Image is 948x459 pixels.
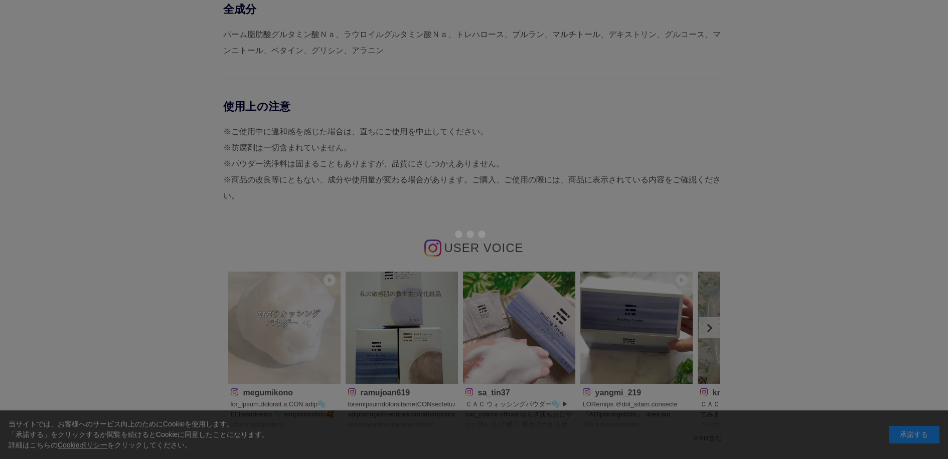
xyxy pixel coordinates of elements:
div: 当サイトでは、お客様へのサービス向上のためにCookieを使用します。 「承諾する」をクリックするか閲覧を続けるとCookieに同意したことになります。 詳細はこちらの をクリックしてください。 [9,419,269,450]
p: LORemips ＠dol_sitam.consecte 『ADIpiscingeli58s』 doeiusm、049％temporincidid。 utlaboreetdoloremagnaa... [583,399,690,431]
img: Photo by sa_tin37 [463,272,575,384]
div: 全成分 [223,2,725,17]
p: ＣＡＣ ウォッシングパウダー 使ってみました♡♡ ＣＡＣ ウォッシングパウダーが 24回分入った お得なトライアルセットが 今なら９８０円で 購入できちゃいます^_^ もこもこーで 泡がすごくて... [700,399,808,431]
img: Photo by megumikono [228,272,341,384]
img: Photo by kmm7692 [698,272,810,384]
p: kmm7692 [700,386,808,397]
div: パーム脂肪酸グルタミン酸Ｎａ、ラウロイルグルタミン酸Ｎａ、トレハロース、プルラン、マルチトール、デキストリン、グルコース、マンニトール、ベタイン、グリシン、アラニン [223,27,725,59]
div: ※ご使用中に違和感を感じた場合は、直ちにご使用を中止してください。 ※防腐剤は一切含まれていません。 ※パウダー洗浄料は固まることもありますが、品質にさしつかえありません。 ※商品の改良等にとも... [223,124,725,204]
a: Next [699,317,720,338]
span: USER VOICE [444,241,523,255]
p: sa_tin37 [465,386,573,397]
img: インスタグラムのロゴ [424,240,441,257]
p: ＣＡＣ ウォッシングパウダー🫧 ▶ cac_cosme.official ゆらぎ肌もおだやかに洗いあげ🌿🫧 界面活性剤を使わず、100％アミノ酸系の洗浄成分を使用👏 角層内の潤いは奪わず、角層表... [465,399,573,431]
p: ramujoan619 [348,386,455,397]
a: Cookieポリシー [58,441,108,449]
div: 承諾する [889,426,939,443]
img: Photo by yangmi_219 [580,272,693,384]
p: lor_ipsum.dolorsit a CON adip🫧 ELItseddoeius 🫧 temporincididu🥰 utlaboreetdolorem ALIquaenimadmini... [231,399,338,431]
p: yangmi_219 [583,386,690,397]
p: loremipsumdolorsitametCONsectetu♪ adipiscingelitseddoeiusmodtemporincididuntutLABoreetdolorema1al... [348,399,455,431]
img: Photo by ramujoan619 [346,272,458,384]
p: megumikono [231,386,338,397]
div: 使用上の注意 [223,99,725,114]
